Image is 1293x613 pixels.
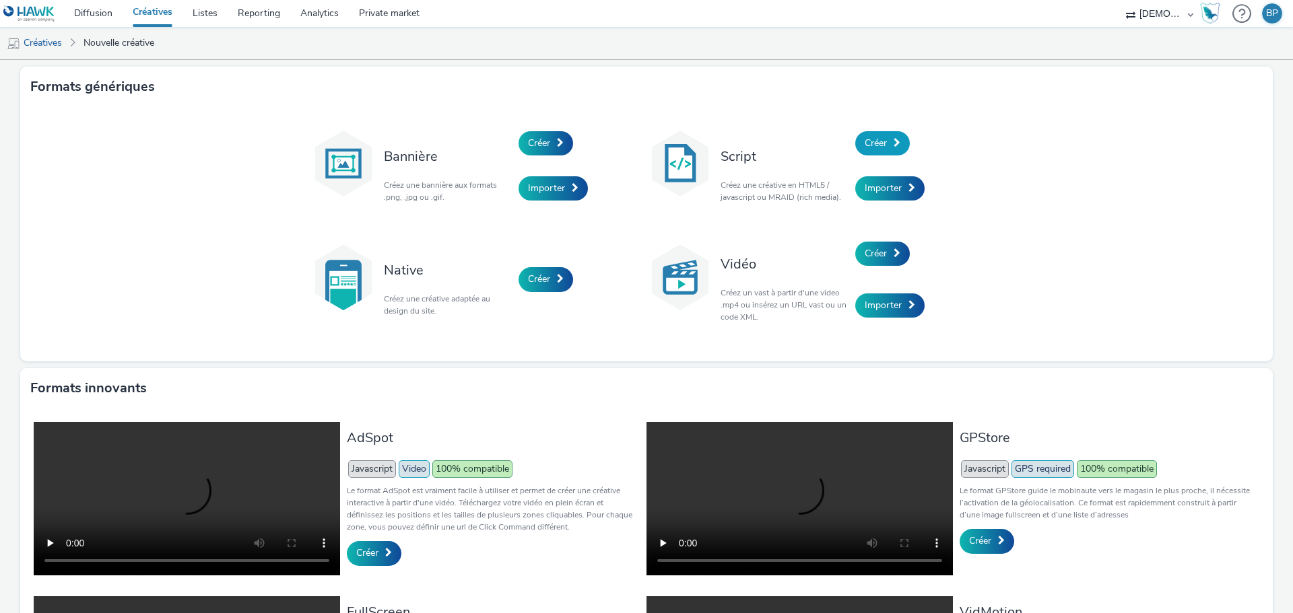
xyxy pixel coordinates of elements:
[865,182,902,194] span: Importer
[347,541,401,565] a: Créer
[721,179,849,203] p: Créez une créative en HTML5 / javascript ou MRAID (rich media).
[348,460,396,478] span: Javascript
[1077,460,1157,478] span: 100% compatible
[384,147,512,166] h3: Bannière
[1200,3,1220,24] img: Hawk Academy
[384,261,512,279] h3: Native
[347,429,640,447] h3: AdSpot
[30,378,147,398] h3: Formats innovants
[1266,3,1278,24] div: BP
[865,299,902,312] span: Importer
[960,429,1253,447] h3: GPStore
[356,546,378,559] span: Créer
[77,27,161,59] a: Nouvelle créative
[855,131,910,155] a: Créer
[528,182,565,194] span: Importer
[960,484,1253,521] p: Le format GPStore guide le mobinaute vers le magasin le plus proche, il nécessite l’activation de...
[7,37,20,50] img: mobile
[519,131,573,155] a: Créer
[528,137,550,149] span: Créer
[646,244,714,311] img: video.svg
[384,179,512,203] p: Créez une bannière aux formats .png, .jpg ou .gif.
[646,130,714,197] img: code.svg
[960,529,1014,553] a: Créer
[961,460,1009,478] span: Javascript
[399,460,430,478] span: Video
[855,293,925,318] a: Importer
[865,247,887,260] span: Créer
[865,137,887,149] span: Créer
[1012,460,1074,478] span: GPS required
[310,244,377,311] img: native.svg
[721,255,849,273] h3: Vidéo
[1200,3,1226,24] a: Hawk Academy
[3,5,55,22] img: undefined Logo
[30,77,155,97] h3: Formats génériques
[855,176,925,201] a: Importer
[310,130,377,197] img: banner.svg
[347,484,640,533] p: Le format AdSpot est vraiment facile à utiliser et permet de créer une créative interactive à par...
[855,242,910,266] a: Créer
[721,287,849,323] p: Créez un vast à partir d'une video .mp4 ou insérez un URL vast ou un code XML.
[432,460,512,478] span: 100% compatible
[519,267,573,291] a: Créer
[519,176,588,201] a: Importer
[721,147,849,166] h3: Script
[384,293,512,317] p: Créez une créative adaptée au design du site.
[969,534,991,547] span: Créer
[528,273,550,285] span: Créer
